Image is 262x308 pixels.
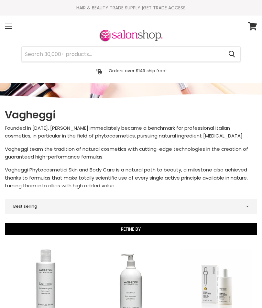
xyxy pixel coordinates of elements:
input: Search [22,47,223,61]
button: Refine By [5,223,257,235]
p: Orders over $149 ship free! [109,68,167,73]
p: Founded in [DATE], [PERSON_NAME] immediately became a benchmark for professional Italian cosmetic... [5,124,257,140]
h1: Vagheggi [5,108,257,122]
p: Vagheggi team the tradition of natural cosmetics with cutting-edge technologies in the creation o... [5,145,257,161]
iframe: Gorgias live chat messenger [230,278,256,302]
a: GET TRADE ACCESS [143,5,186,11]
form: Product [21,46,241,62]
span: Vagheggi Phytocosmetici Skin and Body Care is a natural path to beauty, a milestone also achieved... [5,166,248,189]
button: Search [223,47,240,61]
